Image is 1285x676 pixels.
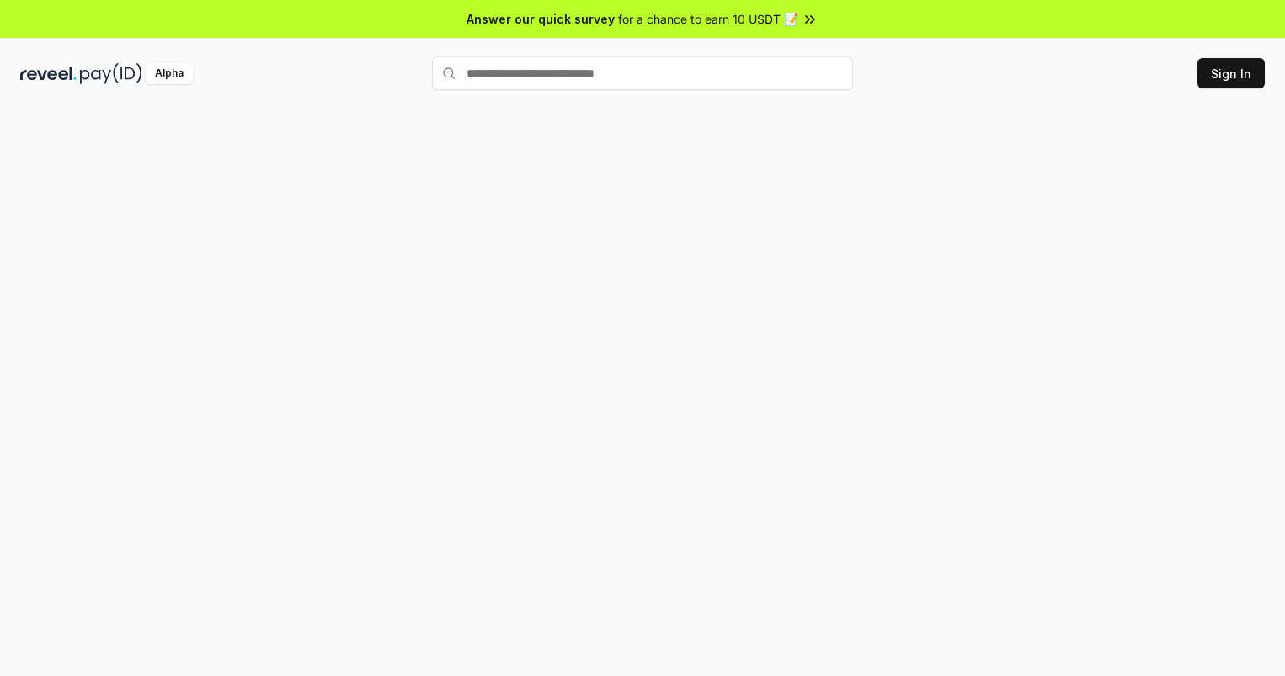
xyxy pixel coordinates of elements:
button: Sign In [1197,58,1265,88]
img: pay_id [80,63,142,84]
div: Alpha [146,63,193,84]
span: for a chance to earn 10 USDT 📝 [618,10,798,28]
span: Answer our quick survey [467,10,615,28]
img: reveel_dark [20,63,77,84]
